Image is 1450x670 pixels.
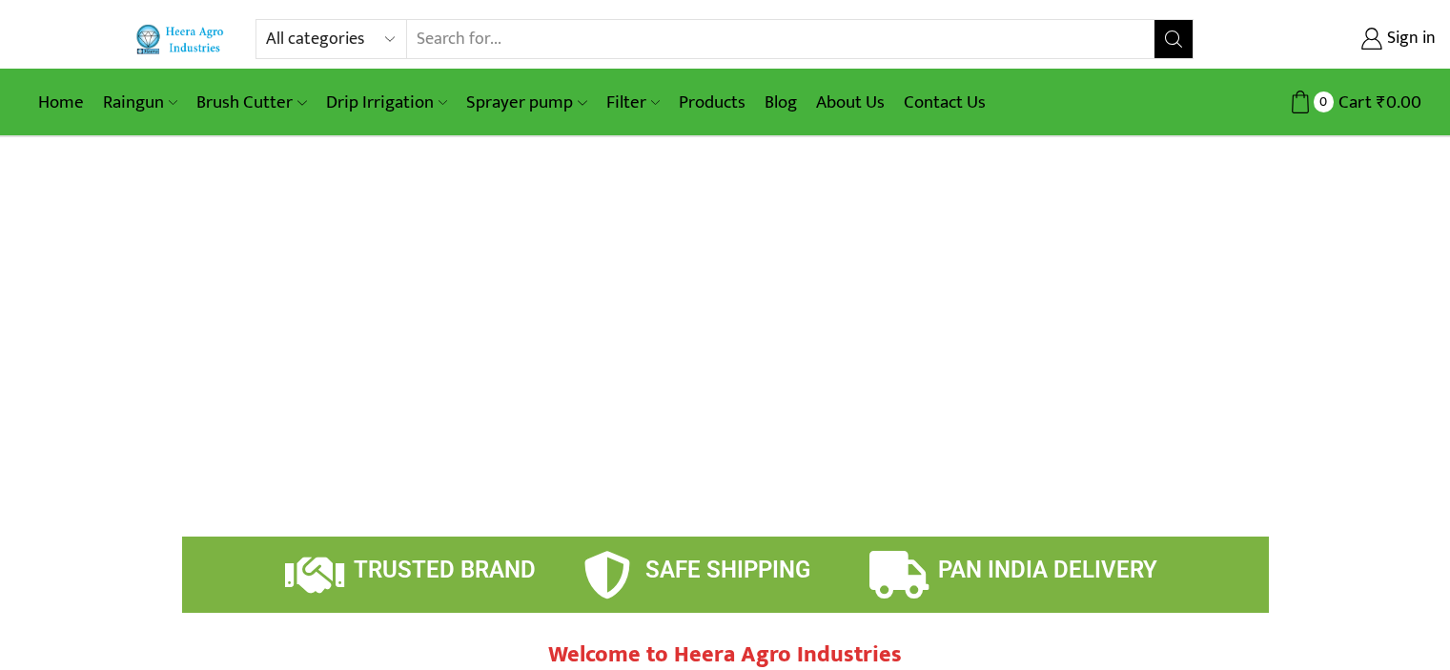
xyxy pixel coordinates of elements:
[1377,88,1421,117] bdi: 0.00
[439,641,1011,669] h2: Welcome to Heera Agro Industries
[317,80,457,125] a: Drip Irrigation
[645,557,810,583] span: SAFE SHIPPING
[354,557,536,583] span: TRUSTED BRAND
[807,80,894,125] a: About Us
[1222,22,1436,56] a: Sign in
[1213,85,1421,120] a: 0 Cart ₹0.00
[1154,20,1193,58] button: Search button
[1334,90,1372,115] span: Cart
[29,80,93,125] a: Home
[93,80,187,125] a: Raingun
[1382,27,1436,51] span: Sign in
[938,557,1157,583] span: PAN INDIA DELIVERY
[597,80,669,125] a: Filter
[894,80,995,125] a: Contact Us
[669,80,755,125] a: Products
[187,80,316,125] a: Brush Cutter
[1314,91,1334,112] span: 0
[755,80,807,125] a: Blog
[457,80,596,125] a: Sprayer pump
[407,20,1155,58] input: Search for...
[1377,88,1386,117] span: ₹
